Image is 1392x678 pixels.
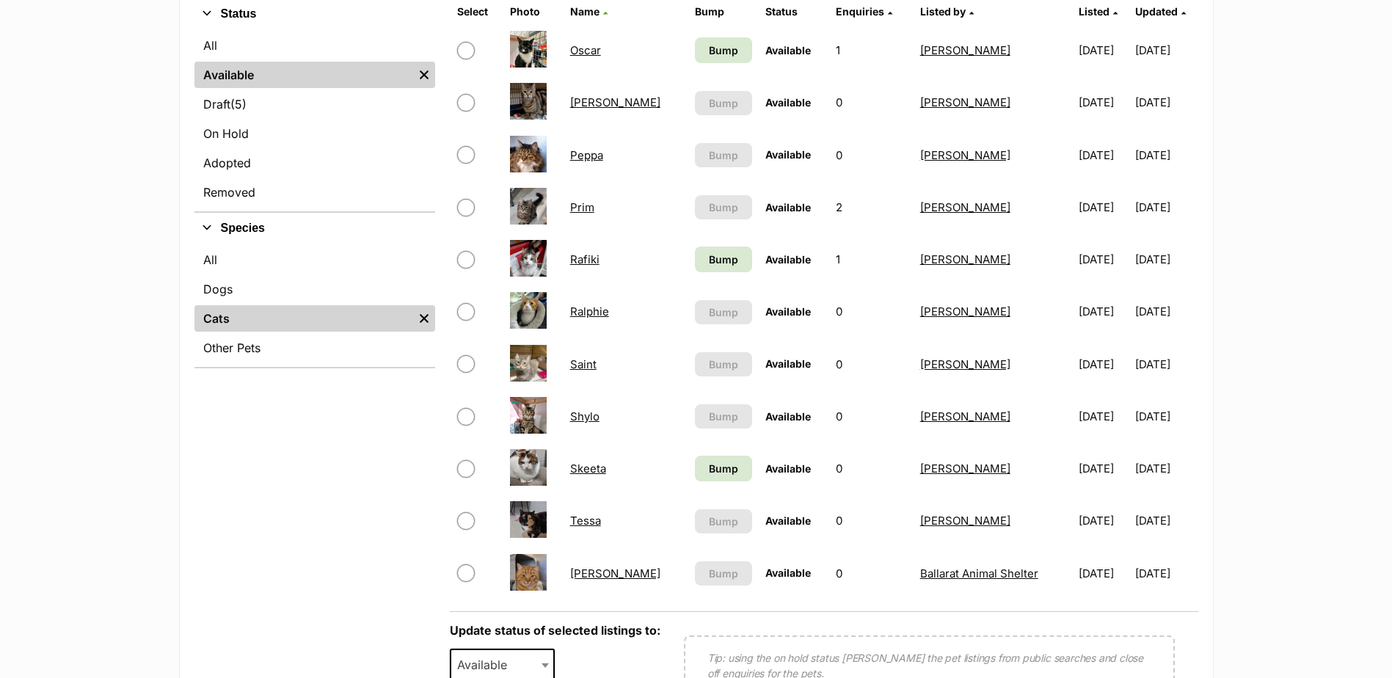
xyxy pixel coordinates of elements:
[830,130,912,181] td: 0
[570,252,600,266] a: Rafiki
[1135,130,1196,181] td: [DATE]
[1073,339,1134,390] td: [DATE]
[709,305,738,320] span: Bump
[413,62,435,88] a: Remove filter
[1073,234,1134,285] td: [DATE]
[830,391,912,442] td: 0
[570,409,600,423] a: Shylo
[830,286,912,337] td: 0
[1135,443,1196,494] td: [DATE]
[1073,391,1134,442] td: [DATE]
[1135,391,1196,442] td: [DATE]
[570,43,601,57] a: Oscar
[695,509,752,533] button: Bump
[709,147,738,163] span: Bump
[194,62,413,88] a: Available
[709,252,738,267] span: Bump
[920,357,1010,371] a: [PERSON_NAME]
[570,5,600,18] span: Name
[920,409,1010,423] a: [PERSON_NAME]
[920,148,1010,162] a: [PERSON_NAME]
[1135,495,1196,546] td: [DATE]
[570,514,601,528] a: Tessa
[695,143,752,167] button: Bump
[920,252,1010,266] a: [PERSON_NAME]
[830,443,912,494] td: 0
[570,462,606,475] a: Skeeta
[1135,234,1196,285] td: [DATE]
[920,305,1010,318] a: [PERSON_NAME]
[1135,182,1196,233] td: [DATE]
[194,305,413,332] a: Cats
[1073,25,1134,76] td: [DATE]
[230,95,247,113] span: (5)
[451,655,522,675] span: Available
[1135,77,1196,128] td: [DATE]
[570,148,603,162] a: Peppa
[695,352,752,376] button: Bump
[830,182,912,233] td: 2
[709,566,738,581] span: Bump
[1135,25,1196,76] td: [DATE]
[709,200,738,215] span: Bump
[920,462,1010,475] a: [PERSON_NAME]
[830,339,912,390] td: 0
[920,43,1010,57] a: [PERSON_NAME]
[1079,5,1109,18] span: Listed
[765,148,811,161] span: Available
[194,247,435,273] a: All
[194,32,435,59] a: All
[765,201,811,214] span: Available
[830,25,912,76] td: 1
[709,461,738,476] span: Bump
[194,219,435,238] button: Species
[830,548,912,599] td: 0
[570,200,594,214] a: Prim
[709,409,738,424] span: Bump
[709,95,738,111] span: Bump
[920,514,1010,528] a: [PERSON_NAME]
[765,44,811,56] span: Available
[765,410,811,423] span: Available
[709,357,738,372] span: Bump
[765,305,811,318] span: Available
[1079,5,1118,18] a: Listed
[1073,286,1134,337] td: [DATE]
[920,566,1038,580] a: Ballarat Animal Shelter
[695,91,752,115] button: Bump
[1073,443,1134,494] td: [DATE]
[570,95,660,109] a: [PERSON_NAME]
[1135,339,1196,390] td: [DATE]
[765,96,811,109] span: Available
[570,305,609,318] a: Ralphie
[765,514,811,527] span: Available
[920,5,974,18] a: Listed by
[194,91,435,117] a: Draft
[695,247,752,272] a: Bump
[194,4,435,23] button: Status
[1135,286,1196,337] td: [DATE]
[570,5,608,18] a: Name
[450,623,660,638] label: Update status of selected listings to:
[1073,182,1134,233] td: [DATE]
[709,43,738,58] span: Bump
[765,566,811,579] span: Available
[830,495,912,546] td: 0
[194,120,435,147] a: On Hold
[695,404,752,429] button: Bump
[695,37,752,63] a: Bump
[194,150,435,176] a: Adopted
[1073,495,1134,546] td: [DATE]
[695,195,752,219] button: Bump
[695,456,752,481] a: Bump
[194,276,435,302] a: Dogs
[920,200,1010,214] a: [PERSON_NAME]
[836,5,884,18] span: translation missing: en.admin.listings.index.attributes.enquiries
[194,29,435,211] div: Status
[765,253,811,266] span: Available
[570,566,660,580] a: [PERSON_NAME]
[1073,130,1134,181] td: [DATE]
[570,357,597,371] a: Saint
[1135,548,1196,599] td: [DATE]
[765,357,811,370] span: Available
